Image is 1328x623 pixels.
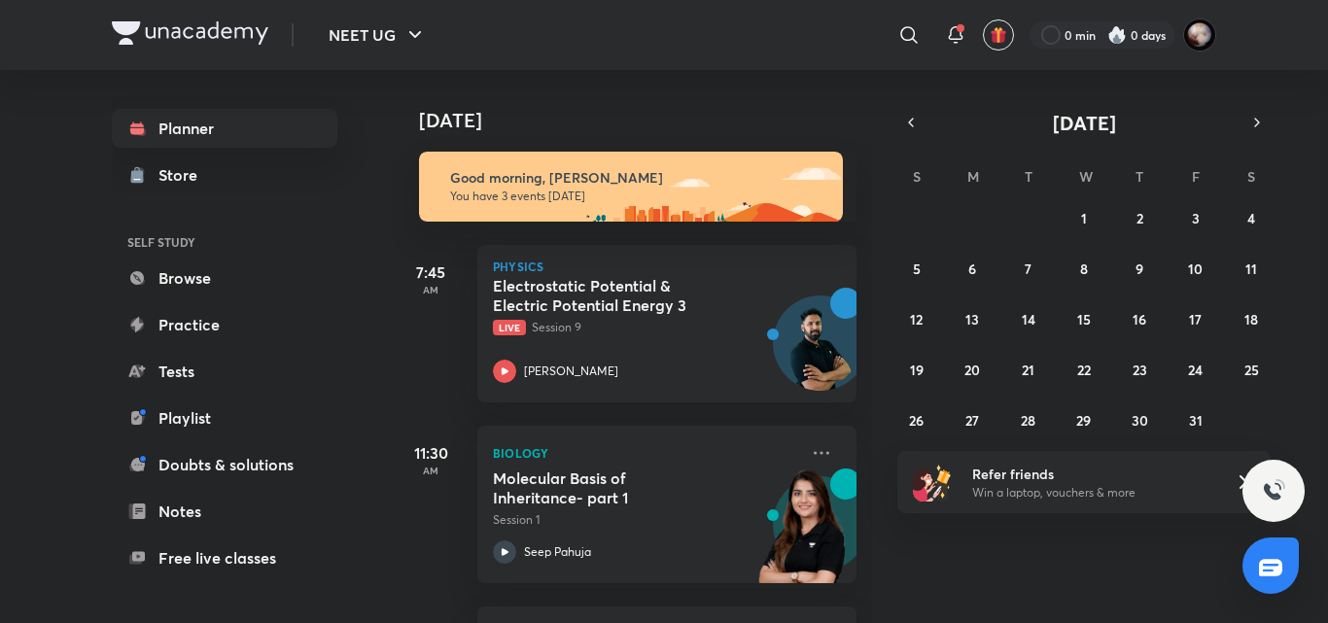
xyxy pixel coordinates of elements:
button: October 8, 2025 [1068,253,1100,284]
p: Physics [493,260,841,272]
button: October 28, 2025 [1013,404,1044,435]
button: October 1, 2025 [1068,202,1100,233]
button: October 5, 2025 [901,253,932,284]
p: You have 3 events [DATE] [450,189,825,204]
span: [DATE] [1053,110,1116,136]
abbr: October 18, 2025 [1244,310,1258,329]
abbr: October 3, 2025 [1192,209,1200,227]
abbr: October 16, 2025 [1133,310,1146,329]
abbr: October 14, 2025 [1022,310,1035,329]
abbr: October 6, 2025 [968,260,976,278]
abbr: October 21, 2025 [1022,361,1034,379]
p: AM [392,284,470,295]
p: AM [392,465,470,476]
button: October 12, 2025 [901,303,932,334]
button: October 10, 2025 [1180,253,1211,284]
h6: SELF STUDY [112,225,337,259]
abbr: October 12, 2025 [910,310,923,329]
abbr: October 2, 2025 [1136,209,1143,227]
abbr: October 29, 2025 [1076,411,1091,430]
abbr: Tuesday [1025,167,1032,186]
abbr: Monday [967,167,979,186]
abbr: October 10, 2025 [1188,260,1203,278]
a: Company Logo [112,21,268,50]
p: Seep Pahuja [524,543,591,561]
abbr: October 22, 2025 [1077,361,1091,379]
abbr: October 30, 2025 [1132,411,1148,430]
p: Win a laptop, vouchers & more [972,484,1211,502]
button: October 3, 2025 [1180,202,1211,233]
h5: Molecular Basis of Inheritance- part 1 [493,468,735,507]
abbr: October 13, 2025 [965,310,979,329]
a: Practice [112,305,337,344]
a: Playlist [112,398,337,437]
abbr: Sunday [913,167,921,186]
abbr: October 27, 2025 [965,411,979,430]
button: October 31, 2025 [1180,404,1211,435]
button: October 13, 2025 [957,303,988,334]
h6: Refer friends [972,464,1211,484]
a: Notes [112,492,337,531]
abbr: October 15, 2025 [1077,310,1091,329]
abbr: October 19, 2025 [910,361,924,379]
p: [PERSON_NAME] [524,363,618,380]
abbr: October 26, 2025 [909,411,924,430]
a: Planner [112,109,337,148]
button: October 20, 2025 [957,354,988,385]
button: October 21, 2025 [1013,354,1044,385]
img: Avatar [774,306,867,399]
abbr: October 23, 2025 [1133,361,1147,379]
p: Session 1 [493,511,798,529]
abbr: October 31, 2025 [1189,411,1203,430]
abbr: October 8, 2025 [1080,260,1088,278]
button: October 18, 2025 [1236,303,1267,334]
h6: Good morning, [PERSON_NAME] [450,169,825,187]
abbr: October 17, 2025 [1189,310,1202,329]
p: Session 9 [493,319,798,336]
h4: [DATE] [419,109,876,132]
abbr: Wednesday [1079,167,1093,186]
button: October 26, 2025 [901,404,932,435]
img: streak [1107,25,1127,45]
button: October 29, 2025 [1068,404,1100,435]
abbr: October 11, 2025 [1245,260,1257,278]
button: October 9, 2025 [1124,253,1155,284]
abbr: October 1, 2025 [1081,209,1087,227]
a: Doubts & solutions [112,445,337,484]
a: Tests [112,352,337,391]
abbr: October 7, 2025 [1025,260,1031,278]
button: October 2, 2025 [1124,202,1155,233]
abbr: October 25, 2025 [1244,361,1259,379]
img: morning [419,152,843,222]
abbr: October 9, 2025 [1136,260,1143,278]
button: October 6, 2025 [957,253,988,284]
button: October 22, 2025 [1068,354,1100,385]
abbr: Thursday [1136,167,1143,186]
a: Free live classes [112,538,337,577]
img: ttu [1262,479,1285,502]
p: Biology [493,441,798,465]
button: October 24, 2025 [1180,354,1211,385]
a: Browse [112,259,337,297]
img: referral [913,463,952,502]
span: Live [493,320,526,335]
button: October 19, 2025 [901,354,932,385]
button: October 11, 2025 [1236,253,1267,284]
button: October 7, 2025 [1013,253,1044,284]
button: [DATE] [925,109,1243,136]
a: Store [112,156,337,194]
button: October 30, 2025 [1124,404,1155,435]
button: October 16, 2025 [1124,303,1155,334]
button: October 14, 2025 [1013,303,1044,334]
abbr: October 5, 2025 [913,260,921,278]
button: October 27, 2025 [957,404,988,435]
img: unacademy [750,468,856,603]
abbr: Friday [1192,167,1200,186]
img: Swarit [1183,18,1216,52]
div: Store [158,163,209,187]
h5: 11:30 [392,441,470,465]
abbr: Saturday [1247,167,1255,186]
img: Company Logo [112,21,268,45]
button: October 25, 2025 [1236,354,1267,385]
h5: 7:45 [392,260,470,284]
